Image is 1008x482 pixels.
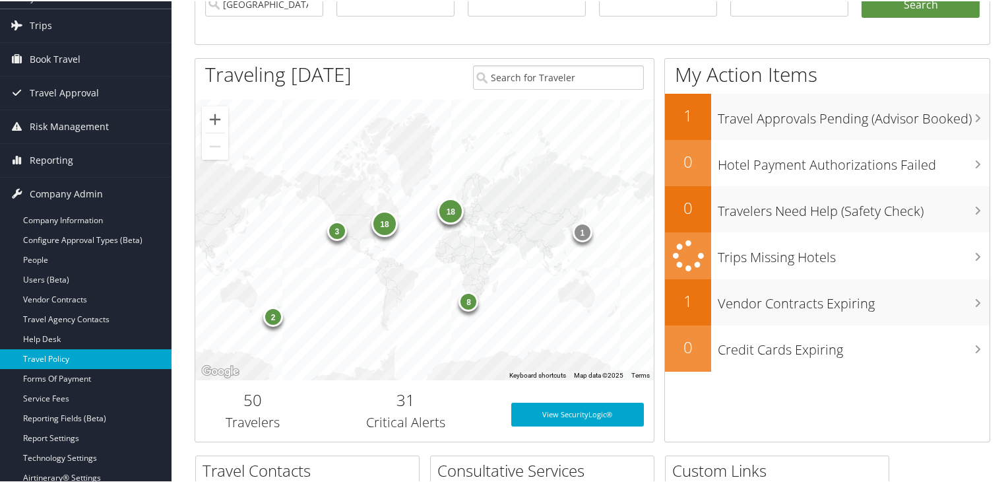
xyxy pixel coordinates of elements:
[665,289,711,311] h2: 1
[437,197,464,223] div: 18
[672,458,889,481] h2: Custom Links
[718,287,990,312] h3: Vendor Contracts Expiring
[718,333,990,358] h3: Credit Cards Expiring
[205,412,300,430] h3: Travelers
[665,92,990,139] a: 1Travel Approvals Pending (Advisor Booked)
[327,220,346,240] div: 3
[665,185,990,231] a: 0Travelers Need Help (Safety Check)
[202,132,228,158] button: Zoom out
[718,148,990,173] h3: Hotel Payment Authorizations Failed
[320,388,491,410] h2: 31
[718,194,990,219] h3: Travelers Need Help (Safety Check)
[665,59,990,87] h1: My Action Items
[665,231,990,278] a: Trips Missing Hotels
[572,221,592,241] div: 1
[631,370,650,378] a: Terms (opens in new tab)
[473,64,645,88] input: Search for Traveler
[205,388,300,410] h2: 50
[665,149,711,172] h2: 0
[718,240,990,265] h3: Trips Missing Hotels
[202,105,228,131] button: Zoom in
[30,143,73,176] span: Reporting
[437,458,654,481] h2: Consultative Services
[665,139,990,185] a: 0Hotel Payment Authorizations Failed
[30,75,99,108] span: Travel Approval
[665,103,711,125] h2: 1
[203,458,419,481] h2: Travel Contacts
[371,209,398,236] div: 18
[509,370,566,379] button: Keyboard shortcuts
[665,278,990,324] a: 1Vendor Contracts Expiring
[30,109,109,142] span: Risk Management
[511,401,645,425] a: View SecurityLogic®
[199,362,242,379] img: Google
[665,195,711,218] h2: 0
[199,362,242,379] a: Open this area in Google Maps (opens a new window)
[574,370,623,378] span: Map data ©2025
[30,8,52,41] span: Trips
[718,102,990,127] h3: Travel Approvals Pending (Advisor Booked)
[30,176,103,209] span: Company Admin
[665,335,711,357] h2: 0
[263,305,283,325] div: 2
[30,42,80,75] span: Book Travel
[205,59,352,87] h1: Traveling [DATE]
[458,291,478,310] div: 8
[665,324,990,370] a: 0Credit Cards Expiring
[320,412,491,430] h3: Critical Alerts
